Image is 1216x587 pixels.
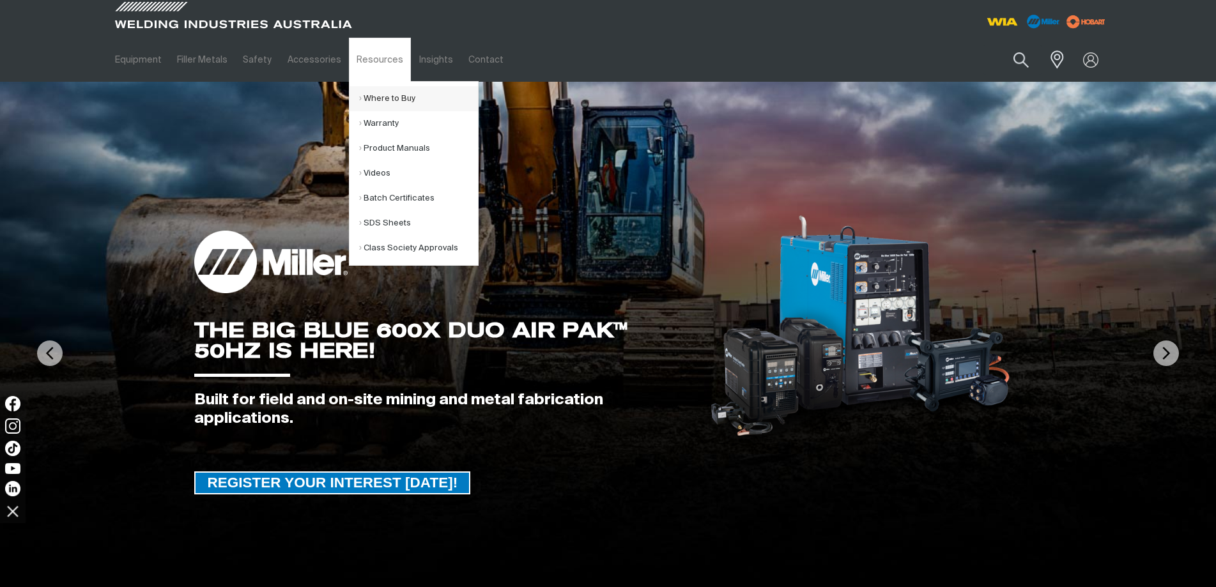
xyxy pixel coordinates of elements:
a: Batch Certificates [359,186,478,211]
img: hide socials [2,500,24,522]
div: Built for field and on-site mining and metal fabrication applications. [194,391,689,428]
ul: Resources Submenu [349,81,479,266]
a: Safety [235,38,279,82]
a: Filler Metals [169,38,235,82]
img: TikTok [5,441,20,456]
a: Resources [349,38,411,82]
img: Facebook [5,396,20,411]
a: Product Manuals [359,136,478,161]
img: miller [1063,12,1109,31]
a: REGISTER YOUR INTEREST TODAY! [194,471,470,494]
img: PrevArrow [37,340,63,366]
span: REGISTER YOUR INTEREST [DATE]! [196,471,469,494]
a: Warranty [359,111,478,136]
a: Videos [359,161,478,186]
input: Product name or item number... [983,45,1042,75]
nav: Main [107,38,859,82]
button: Search products [999,45,1043,75]
a: Accessories [280,38,349,82]
a: Contact [461,38,511,82]
img: LinkedIn [5,481,20,496]
a: SDS Sheets [359,211,478,236]
img: Instagram [5,418,20,434]
div: THE BIG BLUE 600X DUO AIR PAK™ 50HZ IS HERE! [194,320,689,361]
img: NextArrow [1153,340,1179,366]
a: Class Society Approvals [359,236,478,261]
a: Equipment [107,38,169,82]
img: YouTube [5,463,20,474]
a: Where to Buy [359,86,478,111]
a: Insights [411,38,460,82]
